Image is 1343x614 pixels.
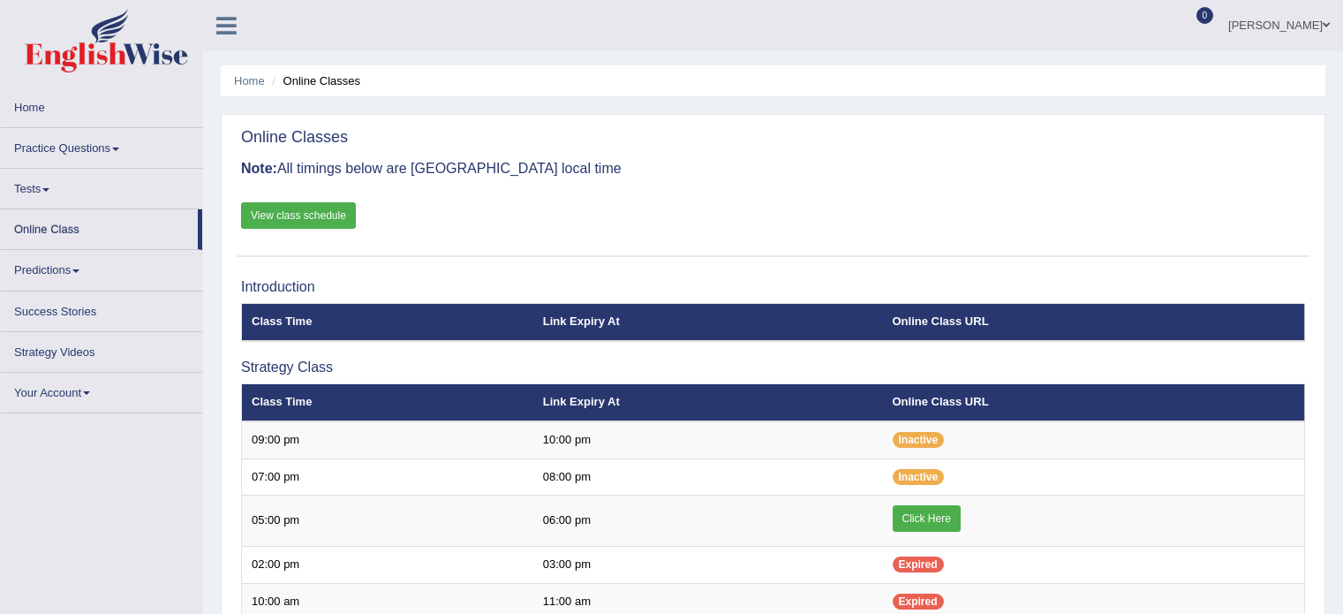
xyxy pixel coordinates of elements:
[893,432,945,448] span: Inactive
[242,496,533,547] td: 05:00 pm
[242,304,533,341] th: Class Time
[533,304,883,341] th: Link Expiry At
[1,332,202,367] a: Strategy Videos
[1196,7,1214,24] span: 0
[242,384,533,421] th: Class Time
[268,72,360,89] li: Online Classes
[533,496,883,547] td: 06:00 pm
[1,250,202,284] a: Predictions
[241,202,356,229] a: View class schedule
[533,421,883,459] td: 10:00 pm
[242,459,533,496] td: 07:00 pm
[241,129,348,147] h2: Online Classes
[1,128,202,163] a: Practice Questions
[533,459,883,496] td: 08:00 pm
[242,547,533,584] td: 02:00 pm
[234,74,265,87] a: Home
[893,594,944,610] span: Expired
[241,161,277,176] b: Note:
[533,384,883,421] th: Link Expiry At
[1,87,202,122] a: Home
[893,505,961,532] a: Click Here
[242,421,533,459] td: 09:00 pm
[1,373,202,407] a: Your Account
[883,384,1305,421] th: Online Class URL
[1,209,198,244] a: Online Class
[1,169,202,203] a: Tests
[893,469,945,485] span: Inactive
[241,161,1305,177] h3: All timings below are [GEOGRAPHIC_DATA] local time
[883,304,1305,341] th: Online Class URL
[241,279,1305,295] h3: Introduction
[1,292,202,326] a: Success Stories
[533,547,883,584] td: 03:00 pm
[893,557,944,572] span: Expired
[241,360,1305,375] h3: Strategy Class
